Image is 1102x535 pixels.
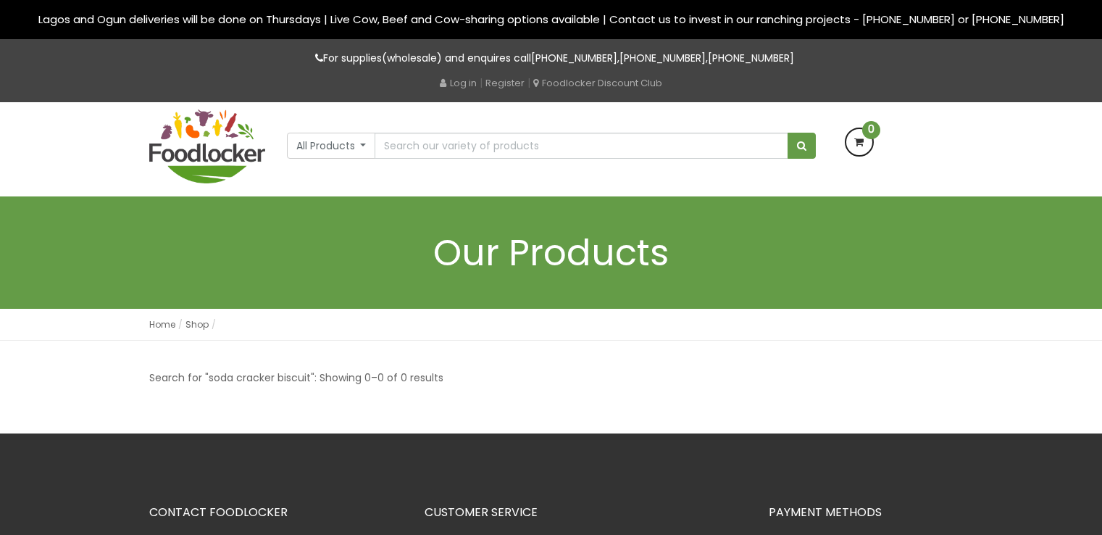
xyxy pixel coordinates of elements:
h3: CONTACT FOODLOCKER [149,506,403,519]
a: Log in [440,76,477,90]
span: | [480,75,483,90]
a: Register [485,76,525,90]
h1: Our Products [149,233,953,273]
input: Search our variety of products [375,133,788,159]
h3: PAYMENT METHODS [769,506,953,519]
p: Search for "soda cracker biscuit": Showing 0–0 of 0 results [149,370,443,386]
a: [PHONE_NUMBER] [619,51,706,65]
a: Shop [185,318,209,331]
a: Home [149,318,175,331]
button: All Products [287,133,376,159]
a: [PHONE_NUMBER] [708,51,794,65]
img: FoodLocker [149,109,265,183]
a: Foodlocker Discount Club [533,76,662,90]
span: | [527,75,530,90]
span: Lagos and Ogun deliveries will be done on Thursdays | Live Cow, Beef and Cow-sharing options avai... [38,12,1064,27]
a: [PHONE_NUMBER] [531,51,617,65]
h3: CUSTOMER SERVICE [425,506,747,519]
p: For supplies(wholesale) and enquires call , , [149,50,953,67]
span: 0 [862,121,880,139]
